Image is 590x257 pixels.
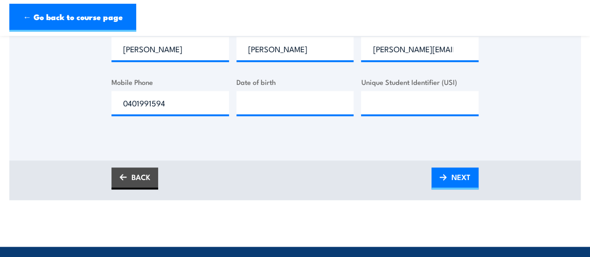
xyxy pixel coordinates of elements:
[451,165,471,189] span: NEXT
[236,76,354,87] label: Date of birth
[111,76,229,87] label: Mobile Phone
[111,167,158,189] a: BACK
[361,76,479,87] label: Unique Student Identifier (USI)
[9,4,136,32] a: ← Go back to course page
[431,167,479,189] a: NEXT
